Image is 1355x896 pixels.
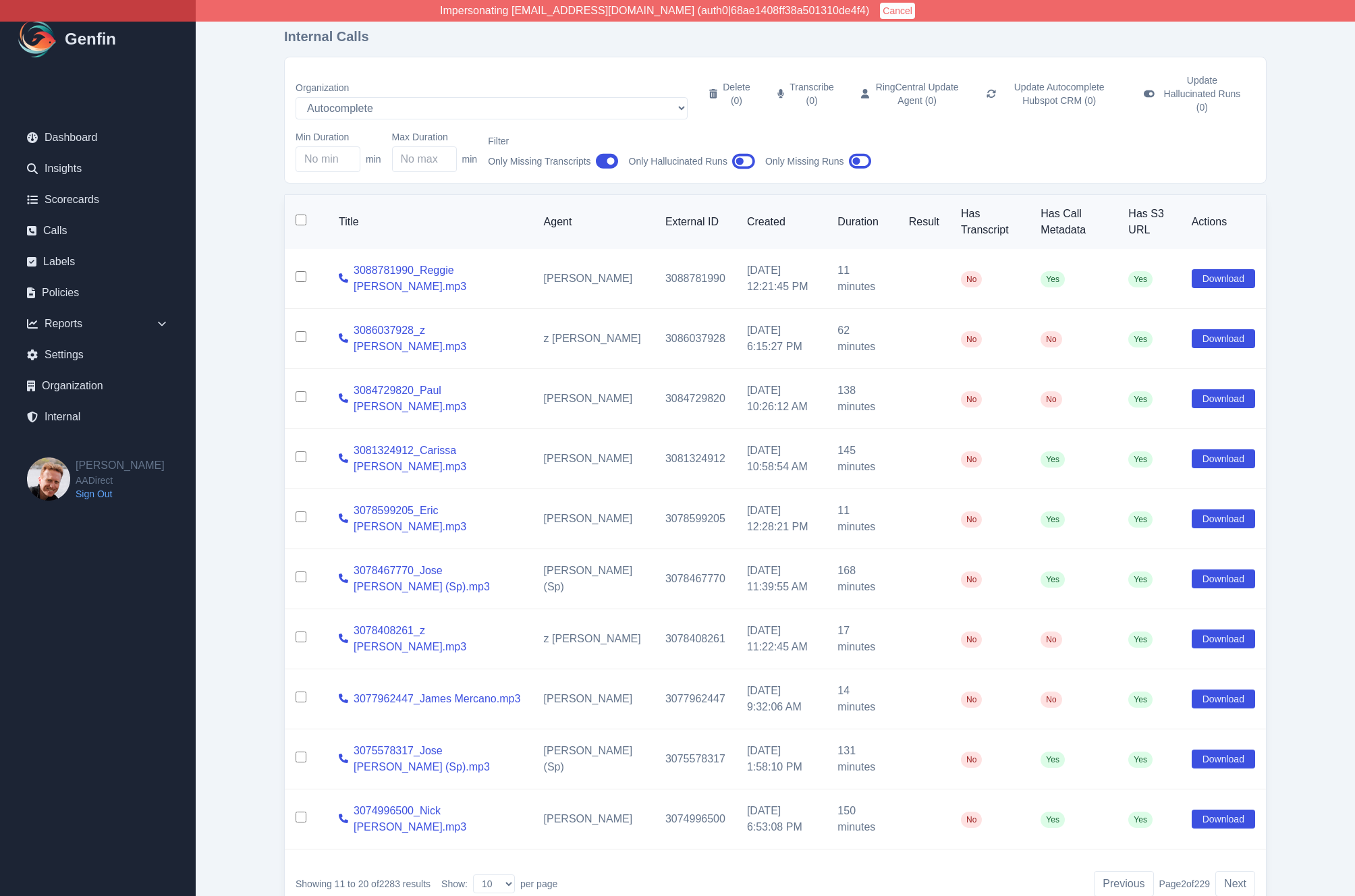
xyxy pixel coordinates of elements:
span: Yes [1041,271,1065,287]
button: Update Hallucinated Runs (0) [1133,68,1255,119]
a: Calls [16,217,179,244]
a: 3077962447_James Mercano.mp3 [354,691,520,707]
span: Yes [1128,511,1153,528]
a: View call details [339,511,348,527]
span: Page 2 of 229 [1159,877,1211,891]
span: No [961,752,982,768]
span: Yes [1041,511,1065,528]
td: [PERSON_NAME] [533,429,655,489]
button: RingCentral Update Agent (0) [850,68,970,119]
h2: [PERSON_NAME] [76,457,165,474]
span: Yes [1041,451,1065,468]
span: Yes [1128,451,1153,468]
td: 3084729820 [655,369,736,429]
td: 11 minutes [827,489,897,549]
span: 11 [335,878,345,889]
a: View call details [339,571,348,587]
a: 3084729820_Paul [PERSON_NAME].mp3 [354,383,522,415]
a: View call details [339,751,348,767]
span: 20 [358,878,369,889]
span: No [961,391,982,408]
a: 3078599205_Eric [PERSON_NAME].mp3 [354,503,522,535]
td: [DATE] 11:39:55 AM [736,549,827,609]
a: Settings [16,341,179,368]
td: 3081324912 [655,429,736,489]
a: View call details [339,451,348,467]
p: Showing to of results [296,877,431,891]
th: Created [736,195,827,249]
span: No [961,331,982,347]
a: 3086037928_z [PERSON_NAME].mp3 [354,323,522,355]
button: Download [1192,269,1255,288]
td: 150 minutes [827,789,897,849]
span: Yes [1128,331,1153,347]
button: Update Autocomplete Hubspot CRM (0) [976,68,1128,119]
span: min [462,152,478,166]
span: Yes [1041,812,1065,828]
th: Has S3 URL [1117,195,1180,249]
span: Only Hallucinated Runs [629,155,727,168]
a: Internal [16,403,179,430]
button: Cancel [880,3,915,19]
td: 3077962447 [655,669,736,729]
td: [PERSON_NAME] [533,249,655,309]
label: Min Duration [296,130,381,144]
td: [PERSON_NAME] (Sp) [533,549,655,609]
td: [DATE] 11:22:45 AM [736,609,827,669]
a: Insights [16,155,179,182]
span: No [1041,632,1061,648]
button: Transcribe (0) [767,68,845,119]
td: 3078599205 [655,489,736,549]
td: [PERSON_NAME] (Sp) [533,729,655,789]
button: Download [1192,569,1255,588]
th: Title [328,195,533,249]
td: 62 minutes [827,309,897,369]
td: 138 minutes [827,369,897,429]
button: Download [1192,449,1255,468]
span: No [961,511,982,528]
th: Duration [827,195,897,249]
span: Yes [1041,752,1065,768]
a: View call details [339,331,348,347]
img: Logo [16,18,59,61]
a: View call details [339,391,348,407]
td: 3074996500 [655,789,736,849]
a: View call details [339,631,348,647]
td: [PERSON_NAME] [533,489,655,549]
td: 3078408261 [655,609,736,669]
th: Agent [533,195,655,249]
span: No [961,812,982,828]
span: No [1041,692,1061,708]
a: View call details [339,271,348,287]
td: z [PERSON_NAME] [533,609,655,669]
span: AADirect [76,474,165,487]
td: 3086037928 [655,309,736,369]
span: No [1041,391,1061,408]
th: Has Call Metadata [1030,195,1117,249]
h1: Genfin [65,28,116,50]
span: No [961,271,982,287]
td: [PERSON_NAME] [533,789,655,849]
td: [DATE] 12:21:45 PM [736,249,827,309]
label: Organization [296,81,688,94]
span: per page [520,877,557,891]
td: [DATE] 6:53:08 PM [736,789,827,849]
td: z [PERSON_NAME] [533,309,655,369]
span: Yes [1128,632,1153,648]
td: [DATE] 1:58:10 PM [736,729,827,789]
button: Download [1192,389,1255,408]
td: 17 minutes [827,609,897,669]
label: Show: [441,877,468,891]
span: No [1041,331,1061,347]
td: [DATE] 12:28:21 PM [736,489,827,549]
span: No [961,571,982,588]
span: Yes [1128,812,1153,828]
td: 131 minutes [827,729,897,789]
h1: Internal Calls [284,27,1267,46]
span: No [961,632,982,648]
div: Reports [16,310,179,337]
span: Yes [1128,752,1153,768]
span: Yes [1128,692,1153,708]
button: Delete (0) [698,68,761,119]
a: 3074996500_Nick [PERSON_NAME].mp3 [354,803,522,835]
